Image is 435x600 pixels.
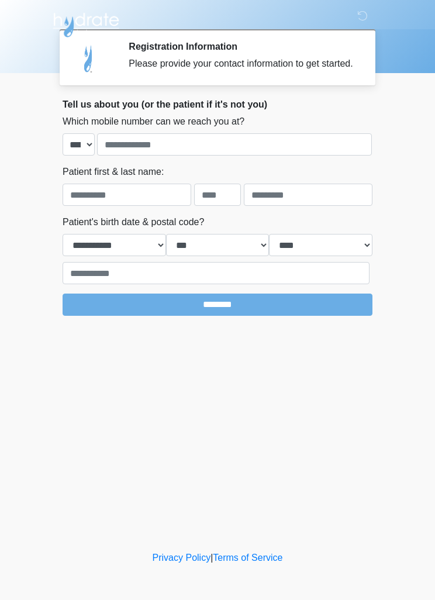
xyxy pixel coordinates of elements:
label: Patient first & last name: [63,165,164,179]
img: Agent Avatar [71,41,106,76]
a: Terms of Service [213,553,282,563]
label: Which mobile number can we reach you at? [63,115,244,129]
a: Privacy Policy [153,553,211,563]
h2: Tell us about you (or the patient if it's not you) [63,99,372,110]
a: | [210,553,213,563]
img: Hydrate IV Bar - Chandler Logo [51,9,121,38]
label: Patient's birth date & postal code? [63,215,204,229]
div: Please provide your contact information to get started. [129,57,355,71]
